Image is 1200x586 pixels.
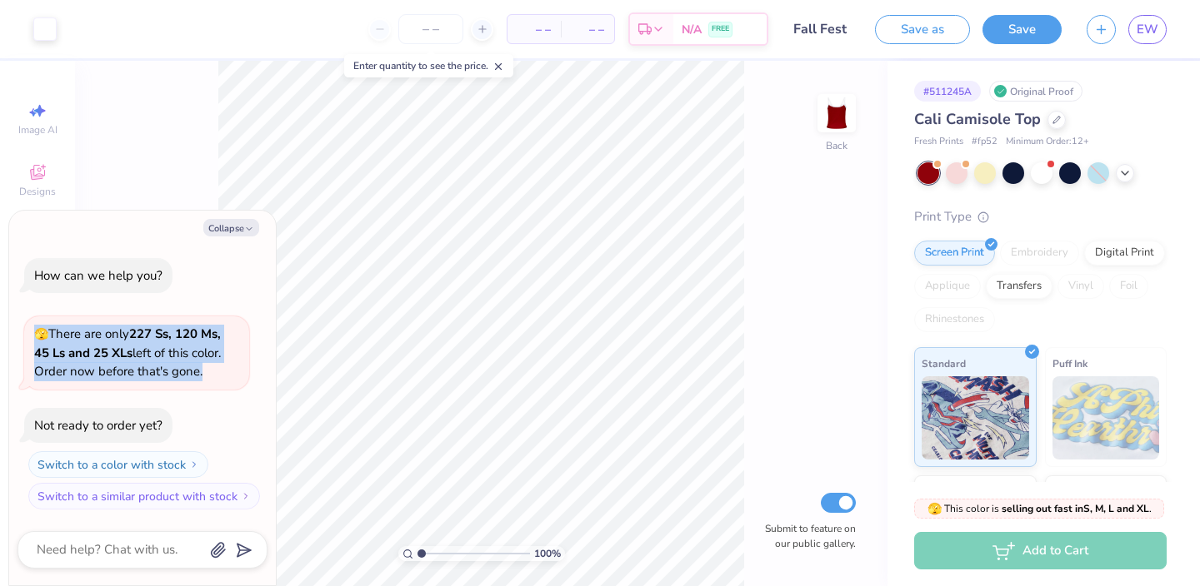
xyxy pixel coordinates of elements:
[682,21,702,38] span: N/A
[914,307,995,332] div: Rhinestones
[34,326,48,342] span: 🫣
[914,135,963,149] span: Fresh Prints
[927,501,942,517] span: 🫣
[986,274,1052,299] div: Transfers
[398,14,463,44] input: – –
[1084,241,1165,266] div: Digital Print
[875,15,970,44] button: Save as
[927,501,1152,516] span: This color is .
[1000,241,1079,266] div: Embroidery
[34,267,162,284] div: How can we help you?
[914,241,995,266] div: Screen Print
[517,21,551,38] span: – –
[820,97,853,130] img: Back
[712,23,729,35] span: FREE
[989,81,1082,102] div: Original Proof
[28,483,260,509] button: Switch to a similar product with stock
[241,491,251,501] img: Switch to a similar product with stock
[914,81,981,102] div: # 511245A
[972,135,997,149] span: # fp52
[189,459,199,469] img: Switch to a color with stock
[19,185,56,198] span: Designs
[534,546,561,561] span: 100 %
[571,21,604,38] span: – –
[1057,274,1104,299] div: Vinyl
[914,109,1041,129] span: Cali Camisole Top
[922,376,1029,459] img: Standard
[781,12,862,46] input: Untitled Design
[1128,15,1167,44] a: EW
[34,325,221,380] span: There are only left of this color. Order now before that's gone.
[914,274,981,299] div: Applique
[1052,355,1087,372] span: Puff Ink
[1006,135,1089,149] span: Minimum Order: 12 +
[1109,274,1148,299] div: Foil
[922,355,966,372] span: Standard
[18,123,57,137] span: Image AI
[344,54,513,77] div: Enter quantity to see the price.
[203,219,259,236] button: Collapse
[1002,502,1149,515] strong: selling out fast in S, M, L and XL
[756,521,856,551] label: Submit to feature on our public gallery.
[34,417,162,434] div: Not ready to order yet?
[826,138,847,153] div: Back
[1137,20,1158,39] span: EW
[1052,376,1160,459] img: Puff Ink
[982,15,1062,44] button: Save
[914,207,1167,226] div: Print Type
[28,451,208,478] button: Switch to a color with stock
[34,325,221,361] strong: 227 Ss, 120 Ms, 45 Ls and 25 XLs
